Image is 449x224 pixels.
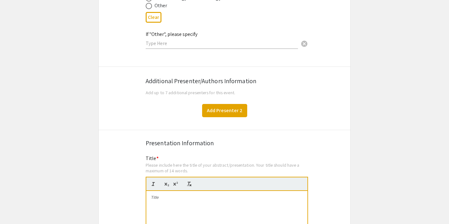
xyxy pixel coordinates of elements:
[146,138,303,148] div: Presentation Information
[298,37,311,50] button: Clear
[202,104,247,117] button: Add Presenter 2
[146,162,308,173] div: Please include here the title of your abstract/presentation. Your title should have a maximum of ...
[146,31,197,37] mat-label: If "Other", please specify
[155,2,167,9] div: Other
[146,89,235,95] span: Add up to 7 additional presenters for this event.
[300,40,308,48] span: cancel
[146,40,298,47] input: Type Here
[5,196,27,219] iframe: Chat
[146,12,161,22] button: Clear
[146,76,303,86] div: Additional Presenter/Authors Information
[146,155,159,162] mat-label: Title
